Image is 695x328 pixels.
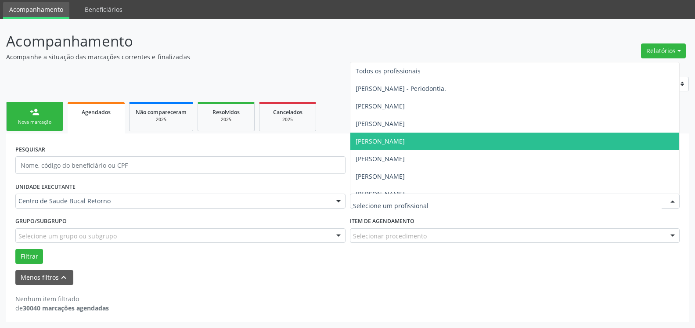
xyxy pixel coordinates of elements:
div: Nenhum item filtrado [15,294,109,303]
input: Selecione um profissional [353,197,662,214]
strong: 30040 marcações agendadas [23,304,109,312]
span: [PERSON_NAME] [356,137,405,145]
span: Centro de Saude Bucal Retorno [18,197,328,205]
div: Nova marcação [13,119,57,126]
button: Filtrar [15,249,43,264]
span: [PERSON_NAME] [356,172,405,180]
a: Acompanhamento [3,2,69,19]
p: Acompanhamento [6,30,484,52]
div: de [15,303,109,313]
span: [PERSON_NAME] - Periodontia. [356,84,446,93]
label: Item de agendamento [350,215,414,228]
span: [PERSON_NAME] [356,119,405,128]
span: Resolvidos [212,108,240,116]
a: Beneficiários [79,2,129,17]
span: Cancelados [273,108,302,116]
span: Agendados [82,108,111,116]
span: [PERSON_NAME] [356,155,405,163]
div: 2025 [204,116,248,123]
div: 2025 [136,116,187,123]
i: keyboard_arrow_up [59,273,68,282]
label: PESQUISAR [15,143,45,156]
label: UNIDADE EXECUTANTE [15,180,76,194]
button: Menos filtroskeyboard_arrow_up [15,270,73,285]
span: [PERSON_NAME] [356,190,405,198]
span: Não compareceram [136,108,187,116]
div: person_add [30,107,40,117]
span: Selecione um grupo ou subgrupo [18,231,117,241]
button: Relatórios [641,43,686,58]
span: Todos os profissionais [356,67,421,75]
div: 2025 [266,116,310,123]
label: Grupo/Subgrupo [15,215,67,228]
span: Selecionar procedimento [353,231,427,241]
p: Acompanhe a situação das marcações correntes e finalizadas [6,52,484,61]
input: Nome, código do beneficiário ou CPF [15,156,346,174]
span: [PERSON_NAME] [356,102,405,110]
